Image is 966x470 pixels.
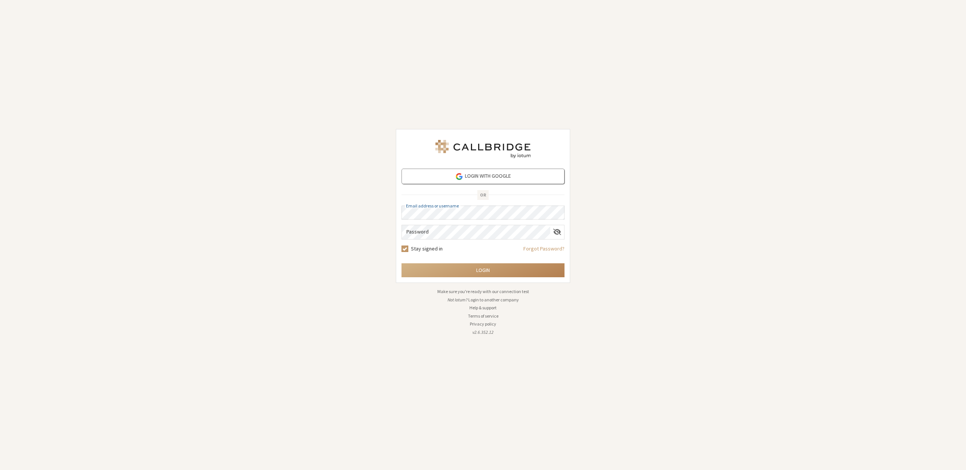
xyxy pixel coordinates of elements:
[402,225,550,239] input: Password
[468,313,498,319] a: Terms of service
[468,296,519,303] button: Login to another company
[455,172,463,181] img: google-icon.png
[401,169,565,184] a: Login with Google
[396,329,570,336] li: v2.6.352.12
[434,140,532,158] img: Iotum
[947,450,960,465] iframe: Chat
[396,296,570,303] li: Not Iotum?
[477,190,489,200] span: OR
[550,225,564,238] div: Show password
[469,305,497,310] a: Help & support
[401,263,565,277] button: Login
[411,245,443,253] label: Stay signed in
[523,245,565,258] a: Forgot Password?
[401,206,565,220] input: Email address or username
[437,289,529,294] a: Make sure you're ready with our connection test
[470,321,496,327] a: Privacy policy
